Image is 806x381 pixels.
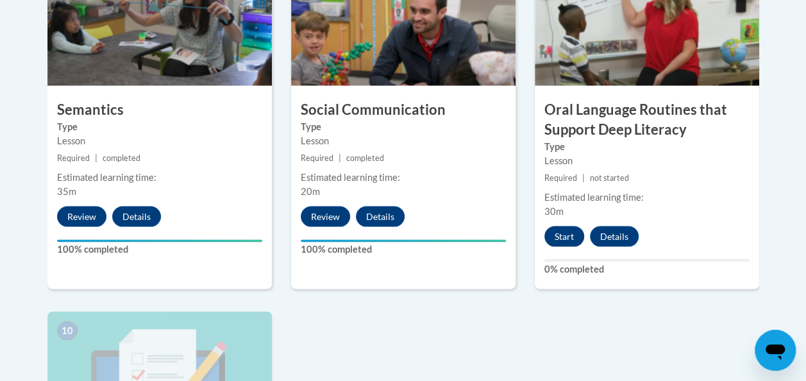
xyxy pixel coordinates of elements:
[301,171,506,185] div: Estimated learning time:
[356,207,405,227] button: Details
[301,186,320,197] span: 20m
[57,186,76,197] span: 35m
[544,190,750,205] div: Estimated learning time:
[544,226,584,247] button: Start
[582,173,585,183] span: |
[590,173,629,183] span: not started
[590,226,639,247] button: Details
[544,262,750,276] label: 0% completed
[57,242,262,257] label: 100% completed
[301,207,350,227] button: Review
[291,100,516,120] h3: Social Communication
[544,154,750,168] div: Lesson
[57,120,262,134] label: Type
[301,120,506,134] label: Type
[301,242,506,257] label: 100% completed
[95,153,97,163] span: |
[544,173,577,183] span: Required
[339,153,341,163] span: |
[112,207,161,227] button: Details
[57,321,78,341] span: 10
[57,171,262,185] div: Estimated learning time:
[57,207,106,227] button: Review
[544,206,564,217] span: 30m
[346,153,384,163] span: completed
[755,330,796,371] iframe: Button to launch messaging window
[57,134,262,148] div: Lesson
[535,100,759,140] h3: Oral Language Routines that Support Deep Literacy
[301,153,333,163] span: Required
[301,240,506,242] div: Your progress
[103,153,140,163] span: completed
[57,153,90,163] span: Required
[301,134,506,148] div: Lesson
[57,240,262,242] div: Your progress
[544,140,750,154] label: Type
[47,100,272,120] h3: Semantics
